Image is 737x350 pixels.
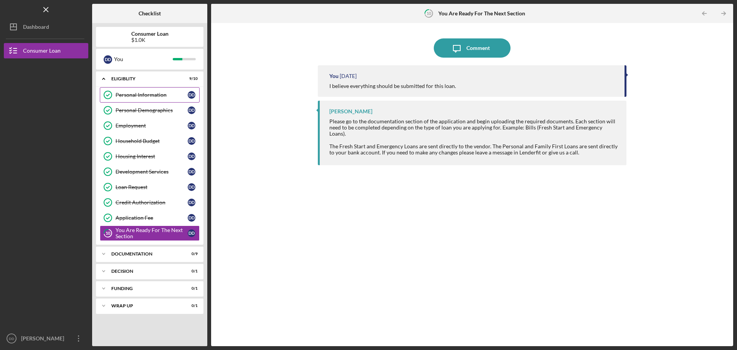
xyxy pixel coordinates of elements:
div: 0 / 1 [184,286,198,291]
button: Consumer Loan [4,43,88,58]
b: Consumer Loan [131,31,169,37]
div: D D [188,106,195,114]
div: I believe everything should be submitted for this loan. [329,83,456,89]
button: Comment [434,38,511,58]
a: Personal InformationDD [100,87,200,103]
div: You Are Ready For The Next Section [116,227,188,239]
div: Application Fee [116,215,188,221]
a: Personal DemographicsDD [100,103,200,118]
a: Household BudgetDD [100,133,200,149]
div: D D [188,153,195,160]
div: Please go to the documentation section of the application and begin uploading the required docume... [329,118,619,137]
div: Personal Information [116,92,188,98]
button: DD[PERSON_NAME] [4,331,88,346]
div: Credit Authorization [116,199,188,206]
tspan: 10 [426,11,431,16]
div: D D [188,229,195,237]
div: Dashboard [23,19,49,36]
div: 0 / 1 [184,304,198,308]
div: [PERSON_NAME] [329,108,372,114]
div: [PERSON_NAME] [19,331,69,348]
a: Loan RequestDD [100,179,200,195]
div: Funding [111,286,178,291]
div: You [329,73,339,79]
div: D D [104,55,112,64]
text: DD [9,337,14,341]
div: $1.0K [131,37,169,43]
a: 10You Are Ready For The Next SectionDD [100,226,200,241]
b: You Are Ready For The Next Section [438,10,525,17]
a: Application FeeDD [100,210,200,226]
div: D D [188,199,195,206]
div: D D [188,122,195,129]
div: Comment [466,38,490,58]
div: D D [188,183,195,191]
div: Wrap up [111,304,178,308]
div: D D [188,91,195,99]
div: 9 / 10 [184,76,198,81]
div: D D [188,214,195,222]
div: D D [188,137,195,145]
a: Credit AuthorizationDD [100,195,200,210]
div: Documentation [111,252,178,256]
button: Dashboard [4,19,88,35]
div: You [114,53,173,66]
div: Housing Interest [116,153,188,159]
time: 2025-08-26 20:44 [340,73,357,79]
div: Personal Demographics [116,107,188,113]
div: Eligiblity [111,76,178,81]
a: EmploymentDD [100,118,200,133]
a: Development ServicesDD [100,164,200,179]
div: Household Budget [116,138,188,144]
tspan: 10 [106,231,111,236]
div: The Fresh Start and Emergency Loans are sent directly to the vendor. The Personal and Family Firs... [329,143,619,156]
div: 0 / 1 [184,269,198,274]
div: Loan Request [116,184,188,190]
div: Consumer Loan [23,43,61,60]
a: Housing InterestDD [100,149,200,164]
div: Decision [111,269,178,274]
div: 0 / 9 [184,252,198,256]
b: Checklist [139,10,161,17]
div: D D [188,168,195,176]
div: Development Services [116,169,188,175]
div: Employment [116,123,188,129]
